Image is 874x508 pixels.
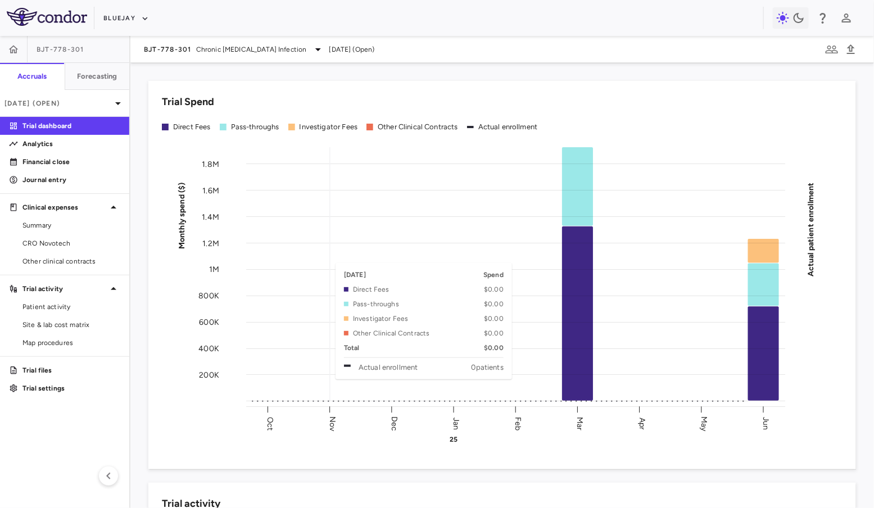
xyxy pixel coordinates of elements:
[77,71,117,81] h6: Forecasting
[451,417,461,429] text: Jan
[22,175,120,185] p: Journal entry
[699,416,709,431] text: May
[761,417,771,430] text: Jun
[390,416,399,430] text: Dec
[22,157,120,167] p: Financial close
[22,383,120,393] p: Trial settings
[198,291,219,301] tspan: 800K
[209,265,219,274] tspan: 1M
[37,45,84,54] span: BJT-778-301
[196,44,307,55] span: Chronic [MEDICAL_DATA] Infection
[202,212,219,221] tspan: 1.4M
[266,416,275,430] text: Oct
[22,139,120,149] p: Analytics
[17,71,47,81] h6: Accruals
[576,416,585,430] text: Mar
[637,417,647,429] text: Apr
[198,344,219,353] tspan: 400K
[202,185,219,195] tspan: 1.6M
[144,45,192,54] span: BJT-778-301
[7,8,87,26] img: logo-full-SnFGN8VE.png
[103,10,149,28] button: Bluejay
[22,284,107,294] p: Trial activity
[300,122,358,132] div: Investigator Fees
[22,365,120,375] p: Trial files
[22,202,107,212] p: Clinical expenses
[199,370,219,380] tspan: 200K
[4,98,111,108] p: [DATE] (Open)
[22,220,120,230] span: Summary
[806,182,816,276] tspan: Actual patient enrollment
[329,44,375,55] span: [DATE] (Open)
[478,122,538,132] div: Actual enrollment
[231,122,279,132] div: Pass-throughs
[450,436,458,443] text: 25
[177,182,187,249] tspan: Monthly spend ($)
[22,302,120,312] span: Patient activity
[514,416,523,430] text: Feb
[22,238,120,248] span: CRO Novotech
[22,320,120,330] span: Site & lab cost matrix
[162,94,214,110] h6: Trial Spend
[202,238,219,248] tspan: 1.2M
[22,256,120,266] span: Other clinical contracts
[328,416,337,431] text: Nov
[202,159,219,169] tspan: 1.8M
[22,121,120,131] p: Trial dashboard
[173,122,211,132] div: Direct Fees
[378,122,458,132] div: Other Clinical Contracts
[199,317,219,327] tspan: 600K
[22,338,120,348] span: Map procedures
